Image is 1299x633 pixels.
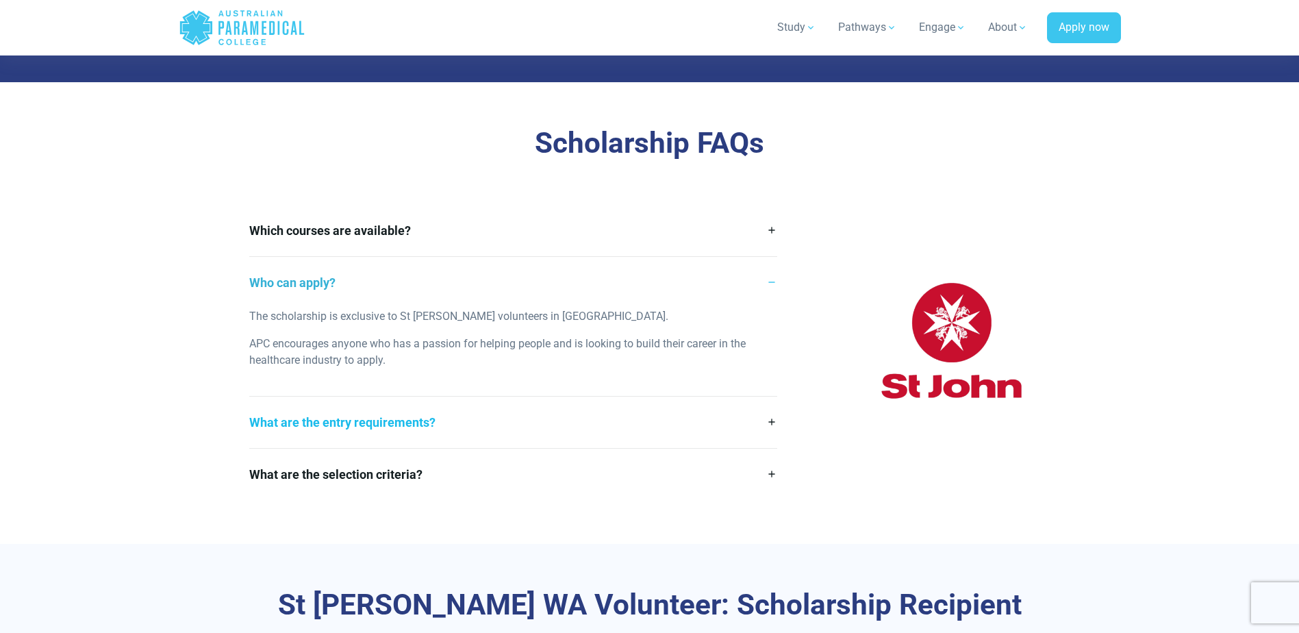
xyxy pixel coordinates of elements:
a: What are the entry requirements? [249,397,778,448]
a: Apply now [1047,12,1121,44]
a: Pathways [830,8,905,47]
h3: St [PERSON_NAME] WA Volunteer: Scholarship Recipient [249,588,1050,623]
a: What are the selection criteria? [249,449,778,500]
a: Study [769,8,824,47]
a: Which courses are available? [249,205,778,256]
p: APC encourages anyone who has a passion for helping people and is looking to build their career i... [249,336,778,369]
p: The scholarship is exclusive to St [PERSON_NAME] volunteers in [GEOGRAPHIC_DATA]. [249,308,778,325]
h3: Scholarship FAQs [249,126,1050,161]
a: Australian Paramedical College [179,5,305,50]
a: About [980,8,1036,47]
a: Engage [911,8,974,47]
a: Who can apply? [249,257,778,308]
